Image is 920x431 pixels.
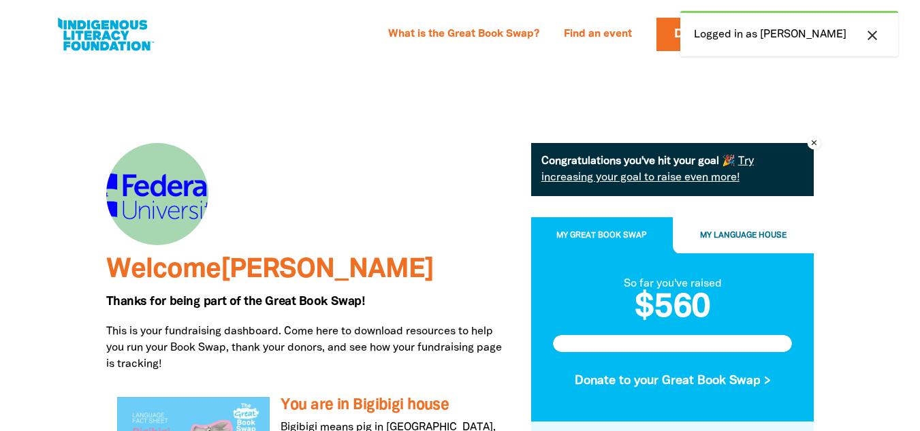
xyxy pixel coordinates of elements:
[531,217,673,254] button: My Great Book Swap
[860,27,885,44] button: close
[864,27,881,44] i: close
[106,323,511,372] p: This is your fundraising dashboard. Come here to download resources to help you run your Book Swa...
[281,397,499,414] h3: You are in Bigibigi house
[106,257,434,283] span: Welcome [PERSON_NAME]
[380,24,548,46] a: What is the Great Book Swap?
[810,136,819,149] i: close
[556,232,647,239] span: My Great Book Swap
[673,217,814,254] button: My Language House
[106,296,365,307] span: Thanks for being part of the Great Book Swap!
[553,291,793,324] h2: $560
[541,157,754,182] a: Try increasing your goal to raise even more!
[700,232,787,239] span: My Language House
[656,18,742,51] a: Donate
[680,11,898,57] div: Logged in as [PERSON_NAME]
[553,275,793,291] div: So far you've raised
[808,136,821,149] button: close
[541,157,735,166] strong: Congratulations you've hit your goal 🎉
[553,363,793,400] button: Donate to your Great Book Swap >
[556,24,640,46] a: Find an event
